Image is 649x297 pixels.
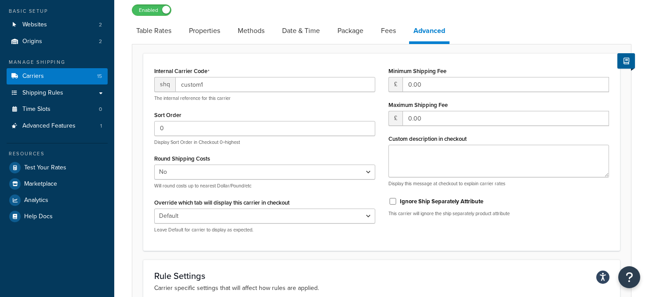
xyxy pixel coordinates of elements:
span: Advanced Features [22,122,76,130]
h3: Rule Settings [154,271,609,281]
a: Table Rates [132,20,176,41]
span: Time Slots [22,106,51,113]
span: 2 [99,21,102,29]
a: Analytics [7,192,108,208]
label: Ignore Ship Separately Attribute [400,198,483,205]
a: Origins2 [7,33,108,50]
a: Properties [185,20,225,41]
label: Minimum Shipping Fee [388,68,446,74]
a: Marketplace [7,176,108,192]
p: Display this message at checkout to explain carrier rates [388,180,609,187]
a: Help Docs [7,209,108,224]
a: Test Your Rates [7,160,108,176]
a: Shipping Rules [7,85,108,101]
label: Enabled [132,5,171,15]
label: Round Shipping Costs [154,155,210,162]
button: Open Resource Center [618,266,640,288]
a: Websites2 [7,17,108,33]
label: Internal Carrier Code [154,68,210,75]
span: Test Your Rates [24,164,66,172]
span: Analytics [24,197,48,204]
span: £ [388,77,402,92]
p: Leave Default for carrier to display as expected. [154,227,375,233]
div: Resources [7,150,108,158]
label: Sort Order [154,112,181,118]
span: 0 [99,106,102,113]
label: Override which tab will display this carrier in checkout [154,199,290,206]
span: £ [388,111,402,126]
span: Origins [22,38,42,45]
p: Display Sort Order in Checkout 0=highest [154,139,375,146]
li: Time Slots [7,101,108,117]
span: Shipping Rules [22,89,63,97]
p: The internal reference for this carrier [154,95,375,102]
a: Date & Time [278,20,324,41]
label: Custom description in checkout [388,136,467,142]
span: 1 [100,122,102,130]
li: Advanced Features [7,118,108,134]
span: 2 [99,38,102,45]
span: Websites [22,21,47,29]
p: This carrier will ignore the ship separately product attribute [388,210,609,217]
a: Time Slots0 [7,101,108,117]
span: Carriers [22,73,44,80]
a: Package [333,20,368,41]
li: Websites [7,17,108,33]
div: Manage Shipping [7,59,108,66]
li: Origins [7,33,108,50]
p: Will round costs up to nearest Dollar/Pound/etc [154,183,375,189]
button: Show Help Docs [617,53,635,69]
li: Carriers [7,68,108,84]
div: Basic Setup [7,7,108,15]
a: Methods [233,20,269,41]
span: Help Docs [24,213,53,220]
p: Carrier specific settings that will affect how rules are applied. [154,283,609,293]
a: Advanced Features1 [7,118,108,134]
span: shq [154,77,175,92]
a: Advanced [409,20,450,44]
label: Maximum Shipping Fee [388,102,448,108]
span: Marketplace [24,180,57,188]
a: Carriers15 [7,68,108,84]
a: Fees [377,20,400,41]
span: 15 [97,73,102,80]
